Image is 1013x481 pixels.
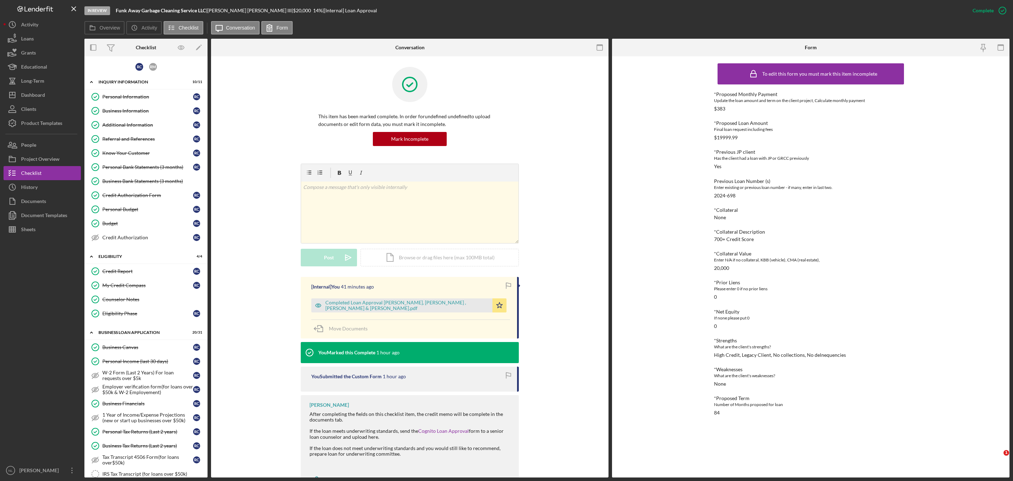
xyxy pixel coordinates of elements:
a: My Credit CompassRC [88,278,204,292]
button: Conversation [211,21,260,34]
button: Checklist [4,166,81,180]
a: Tax Transcript 4506 Form(for loans over$50k)RC [88,453,204,467]
div: 0 [714,323,717,329]
a: Document Templates [4,208,81,222]
label: Activity [141,25,157,31]
button: Form [261,21,293,34]
div: R M [149,63,157,71]
div: Educational [21,60,47,76]
div: Business Tax Returns (Last 2 years) [102,443,193,449]
div: 20 / 31 [190,330,202,335]
div: People [21,138,36,154]
div: 10 / 11 [190,80,202,84]
button: NL[PERSON_NAME] [4,463,81,477]
a: Referral and ReferencesRC [88,132,204,146]
a: Sheets [4,222,81,236]
time: 2025-09-10 14:37 [341,284,374,290]
div: R C [193,220,200,227]
div: Complete [973,4,994,18]
a: Business Tax Returns (Last 2 years)RC [88,439,204,453]
button: Completed Loan Approval [PERSON_NAME], [PERSON_NAME] , [PERSON_NAME] & [PERSON_NAME].pdf [311,298,507,312]
div: Number of Months proposed for loan [714,401,907,408]
div: Budget [102,221,193,226]
p: This item has been marked complete. In order for undefined undefined to upload documents or edit ... [318,113,501,128]
div: R C [193,428,200,435]
time: 2025-09-10 13:41 [376,350,400,355]
div: R C [193,192,200,199]
span: Move Documents [329,325,368,331]
button: Dashboard [4,88,81,102]
a: Business CanvasRC [88,340,204,354]
div: What are the client's weaknesses? [714,372,907,379]
div: R C [193,386,200,393]
div: Completed Loan Approval [PERSON_NAME], [PERSON_NAME] , [PERSON_NAME] & [PERSON_NAME].pdf [325,300,489,311]
a: Know Your CustomerRC [88,146,204,160]
a: Personal InformationRC [88,90,204,104]
div: Mark Incomplete [391,132,428,146]
div: Activity [21,18,38,33]
div: R C [193,268,200,275]
text: NL [8,469,13,473]
div: Previous Loan Number (s) [714,178,907,184]
div: Post [324,249,334,266]
div: Enter existing or previous loan number - if many, enter in last two. [714,184,907,191]
button: Complete [966,4,1009,18]
a: Project Overview [4,152,81,166]
div: 4 / 4 [190,254,202,259]
a: Activity [4,18,81,32]
button: Clients [4,102,81,116]
div: *Collateral Value [714,251,907,257]
label: Overview [100,25,120,31]
a: Personal Bank Statements (3 months)RC [88,160,204,174]
div: None [714,381,726,387]
div: Checklist [21,166,42,182]
a: Educational [4,60,81,74]
div: 2024-698 [714,193,735,198]
button: Long-Term [4,74,81,88]
span: 1 [1004,450,1009,456]
div: Please enter 0 if no prior liens [714,285,907,292]
div: High Credit, Legacy Client, No collections, No delnequencies [714,352,846,358]
a: Additional InformationRC [88,118,204,132]
div: Loans [21,32,34,48]
div: Checklist [136,45,156,50]
div: *Weaknesses [714,367,907,372]
div: None [714,215,726,220]
div: *Collateral [714,207,907,213]
div: Project Overview [21,152,59,168]
div: W-2 Form (Last 2 Years) For loan requests over $5k [102,370,193,381]
div: R C [193,358,200,365]
a: Grants [4,46,81,60]
div: 84 [714,410,720,416]
iframe: Intercom live chat [989,450,1006,467]
a: Business FinancialsRC [88,397,204,411]
label: Checklist [179,25,199,31]
div: You Submitted the Custom Form [311,374,382,379]
div: 14 % [313,8,323,13]
div: 1 Year of Income/Expense Projections (new or start up businesses over $50k) [102,412,193,423]
div: History [21,180,38,196]
div: IRS Tax Transcript (for loans over $50k) [102,471,204,477]
div: R C [193,310,200,317]
div: Has the client had a loan with JP or GRCC previously [714,155,907,162]
div: *Collateral Description [714,229,907,235]
a: Cognito Loan Approval [418,428,469,434]
div: R C [193,93,200,100]
div: Eligibility Phase [102,311,193,316]
button: Product Templates [4,116,81,130]
div: R C [193,282,200,289]
label: Conversation [226,25,255,31]
div: Form [805,45,817,50]
a: People [4,138,81,152]
div: *Proposed Monthly Payment [714,91,907,97]
div: *Prior Liens [714,280,907,285]
div: BUSINESS LOAN APPLICATION [98,330,185,335]
div: Document Templates [21,208,67,224]
div: [Internal] You [311,284,340,290]
div: After completing the fields on this checklist item, the credit memo will be complete in the docum... [310,411,512,423]
div: Grants [21,46,36,62]
div: Referral and References [102,136,193,142]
